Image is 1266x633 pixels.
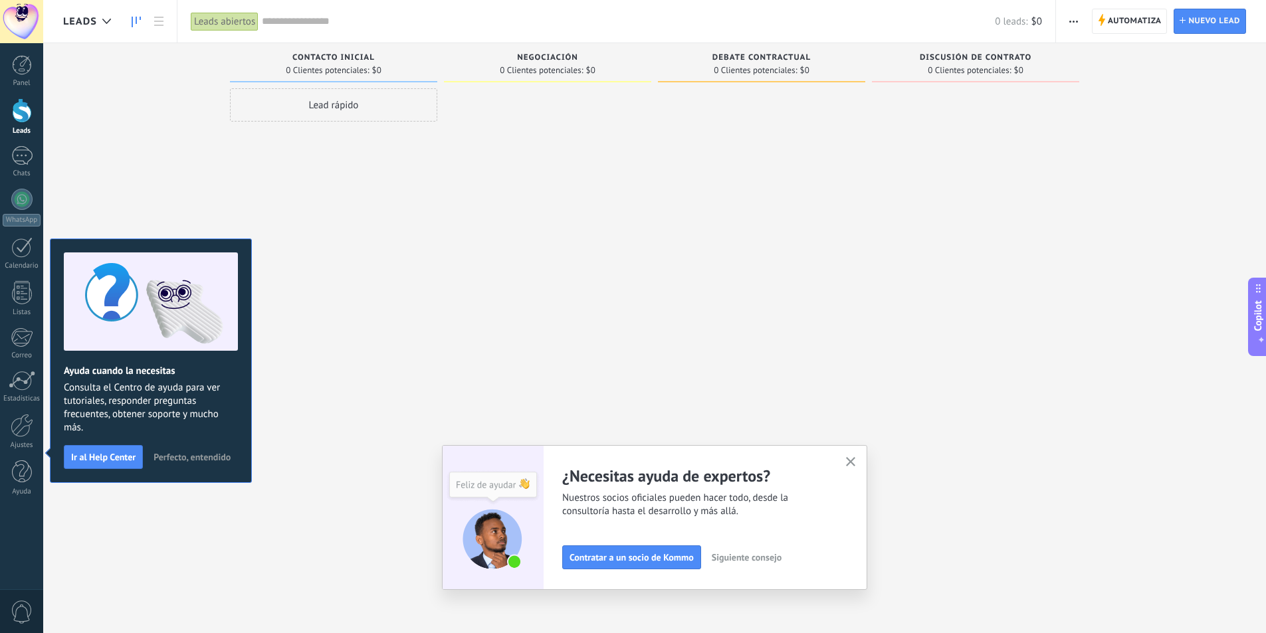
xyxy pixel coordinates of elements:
[3,214,41,226] div: WhatsApp
[63,15,97,28] span: Leads
[64,381,238,434] span: Consulta el Centro de ayuda para ver tutoriales, responder preguntas frecuentes, obtener soporte ...
[995,15,1027,28] span: 0 leads:
[500,66,583,74] span: 0 Clientes potenciales:
[665,53,859,64] div: Debate contractual
[920,53,1031,62] span: Discusión de contrato
[3,262,41,270] div: Calendario
[879,53,1073,64] div: Discusión de contrato
[3,395,41,403] div: Estadísticas
[125,9,148,35] a: Leads
[1174,9,1246,34] a: Nuevo lead
[712,553,782,562] span: Siguiente consejo
[148,447,237,467] button: Perfecto, entendido
[3,308,41,317] div: Listas
[562,492,829,518] span: Nuestros socios oficiales pueden hacer todo, desde la consultoría hasta el desarrollo y más allá.
[372,66,381,74] span: $0
[706,547,788,567] button: Siguiente consejo
[928,66,1011,74] span: 0 Clientes potenciales:
[562,545,701,569] button: Contratar a un socio de Kommo
[1014,66,1023,74] span: $0
[3,488,41,496] div: Ayuda
[1108,9,1162,33] span: Automatiza
[1031,15,1042,28] span: $0
[292,53,375,62] span: Contacto inicial
[237,53,431,64] div: Contacto inicial
[3,169,41,178] div: Chats
[712,53,811,62] span: Debate contractual
[451,53,645,64] div: Negociación
[1064,9,1083,34] button: Más
[714,66,797,74] span: 0 Clientes potenciales:
[517,53,578,62] span: Negociación
[64,445,143,469] button: Ir al Help Center
[71,452,136,462] span: Ir al Help Center
[562,466,829,486] h2: ¿Necesitas ayuda de expertos?
[148,9,170,35] a: Lista
[286,66,369,74] span: 0 Clientes potenciales:
[3,351,41,360] div: Correo
[570,553,694,562] span: Contratar a un socio de Kommo
[3,441,41,450] div: Ajustes
[64,365,238,377] h2: Ayuda cuando la necesitas
[3,79,41,88] div: Panel
[1092,9,1168,34] a: Automatiza
[800,66,809,74] span: $0
[154,452,231,462] span: Perfecto, entendido
[3,127,41,136] div: Leads
[1251,300,1265,331] span: Copilot
[1188,9,1240,33] span: Nuevo lead
[191,12,259,31] div: Leads abiertos
[586,66,595,74] span: $0
[230,88,437,122] div: Lead rápido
